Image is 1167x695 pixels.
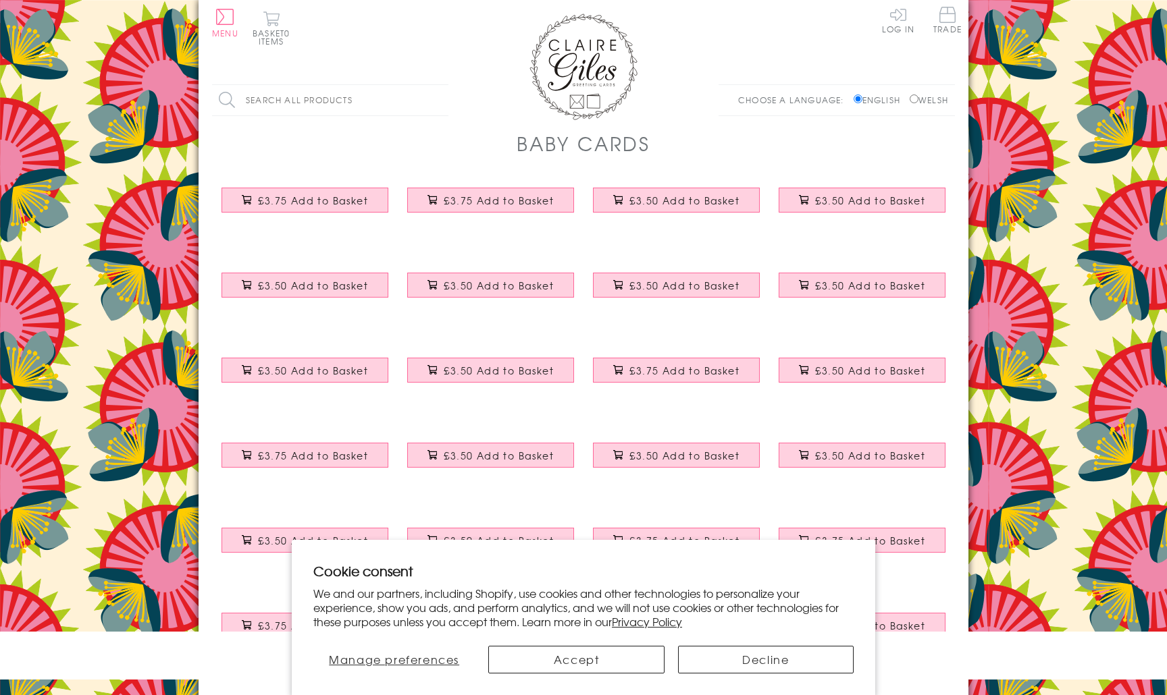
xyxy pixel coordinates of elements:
[258,619,368,632] span: £3.75 Add to Basket
[779,443,946,468] button: £3.50 Add to Basket
[222,273,389,298] button: £3.50 Add to Basket
[769,347,955,406] a: Baby Card, Yellow Stripes, Hello Baby Twins £3.50 Add to Basket
[933,7,962,33] span: Trade
[488,646,664,673] button: Accept
[769,433,955,491] a: Baby Card, Blue Bunting, Beautiful bouncing brand new Baby Boy £3.50 Add to Basket
[769,518,955,576] a: Christmas Card, Baby Happy 1st Christmas, Embellished with colourful pompoms £3.75 Add to Basket
[629,534,740,547] span: £3.75 Add to Basket
[779,273,946,298] button: £3.50 Add to Basket
[212,27,238,39] span: Menu
[258,279,368,292] span: £3.50 Add to Basket
[313,646,475,673] button: Manage preferences
[258,364,368,377] span: £3.50 Add to Basket
[593,188,760,213] button: £3.50 Add to Basket
[815,534,925,547] span: £3.75 Add to Basket
[593,273,760,298] button: £3.50 Add to Basket
[517,130,650,157] h1: Baby Cards
[882,7,914,33] a: Log In
[779,528,946,553] button: £3.75 Add to Basket
[583,347,769,406] a: Baby Card, Blue Heart, Baby Boy, Embellished with colourful pompoms £3.75 Add to Basket
[398,262,583,321] a: Baby Card, On your naming day with love, Embellished with a padded star £3.50 Add to Basket
[583,262,769,321] a: Baby Card, Pink Flowers, Baby Girl, Embossed and Foiled text £3.50 Add to Basket
[529,13,638,120] img: Claire Giles Greetings Cards
[583,177,769,235] a: Baby Christening Card, Pink Hearts, fabric butterfly Embellished £3.50 Add to Basket
[815,364,925,377] span: £3.50 Add to Basket
[779,358,946,383] button: £3.50 Add to Basket
[407,273,575,298] button: £3.50 Add to Basket
[769,262,955,321] a: Baby Card, Pink Shoes, Baby Girl, Congratulations, Embossed and Foiled text £3.50 Add to Basket
[407,528,575,553] button: £3.50 Add to Basket
[258,534,368,547] span: £3.50 Add to Basket
[212,347,398,406] a: Baby Card, Blue Shoes, Baby Boy, Congratulations, Embossed and Foiled text £3.50 Add to Basket
[259,27,290,47] span: 0 items
[583,518,769,576] a: Christmas Card, Bauble, Baby's First Christmas, Tassel Embellished £3.75 Add to Basket
[407,358,575,383] button: £3.50 Add to Basket
[854,94,862,103] input: English
[212,262,398,321] a: Baby Naming Card, Pink Stars, Embellished with a shiny padded star £3.50 Add to Basket
[444,449,554,462] span: £3.50 Add to Basket
[629,449,740,462] span: £3.50 Add to Basket
[398,433,583,491] a: Baby Card, Mobile, Baby Girl Congratulations £3.50 Add to Basket
[398,347,583,406] a: Baby Card, Sleeping Fox, Baby Boy Congratulations £3.50 Add to Basket
[593,528,760,553] button: £3.75 Add to Basket
[407,188,575,213] button: £3.75 Add to Basket
[398,518,583,576] a: Baby Card, Welcome to the world little brother, Embellished with a padded star £3.50 Add to Basket
[313,586,854,628] p: We and our partners, including Shopify, use cookies and other technologies to personalize your ex...
[253,11,290,45] button: Basket0 items
[815,194,925,207] span: £3.50 Add to Basket
[212,9,238,37] button: Menu
[444,194,554,207] span: £3.75 Add to Basket
[222,358,389,383] button: £3.50 Add to Basket
[933,7,962,36] a: Trade
[629,364,740,377] span: £3.75 Add to Basket
[222,528,389,553] button: £3.50 Add to Basket
[212,177,398,235] a: Baby Card, Flowers, Leaving to Have a Baby Good Luck, Embellished with pompoms £3.75 Add to Basket
[910,94,918,103] input: Welsh
[583,433,769,491] a: Baby Card, Blue Star, Baby Boy Congratulations, Embellished with a padded star £3.50 Add to Basket
[593,358,760,383] button: £3.75 Add to Basket
[815,279,925,292] span: £3.50 Add to Basket
[815,449,925,462] span: £3.50 Add to Basket
[769,177,955,235] a: Baby Christening Card, Blue Stars, Embellished with a padded star £3.50 Add to Basket
[779,188,946,213] button: £3.50 Add to Basket
[212,433,398,491] a: Baby Card, Pink Heart, Baby Girl, Embellished with colourful pompoms £3.75 Add to Basket
[444,364,554,377] span: £3.50 Add to Basket
[593,443,760,468] button: £3.50 Add to Basket
[738,94,851,106] p: Choose a language:
[212,518,398,576] a: Baby Card, Welcome to the world little sister, Embellished with a padded star £3.50 Add to Basket
[329,651,459,667] span: Manage preferences
[629,279,740,292] span: £3.50 Add to Basket
[612,613,682,630] a: Privacy Policy
[678,646,854,673] button: Decline
[435,85,448,115] input: Search
[222,613,389,638] button: £3.75 Add to Basket
[258,194,368,207] span: £3.75 Add to Basket
[854,94,907,106] label: English
[313,561,854,580] h2: Cookie consent
[258,449,368,462] span: £3.75 Add to Basket
[222,443,389,468] button: £3.75 Add to Basket
[212,85,448,115] input: Search all products
[212,603,398,661] a: Christmas Card, Robin family, Baby's First Christmas, Pompom Embellished £3.75 Add to Basket
[444,279,554,292] span: £3.50 Add to Basket
[910,94,948,106] label: Welsh
[629,194,740,207] span: £3.50 Add to Basket
[444,534,554,547] span: £3.50 Add to Basket
[407,443,575,468] button: £3.50 Add to Basket
[398,177,583,235] a: Baby Card, Colour Dots, Mum and Dad to Be Good Luck, Embellished with pompoms £3.75 Add to Basket
[222,188,389,213] button: £3.75 Add to Basket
